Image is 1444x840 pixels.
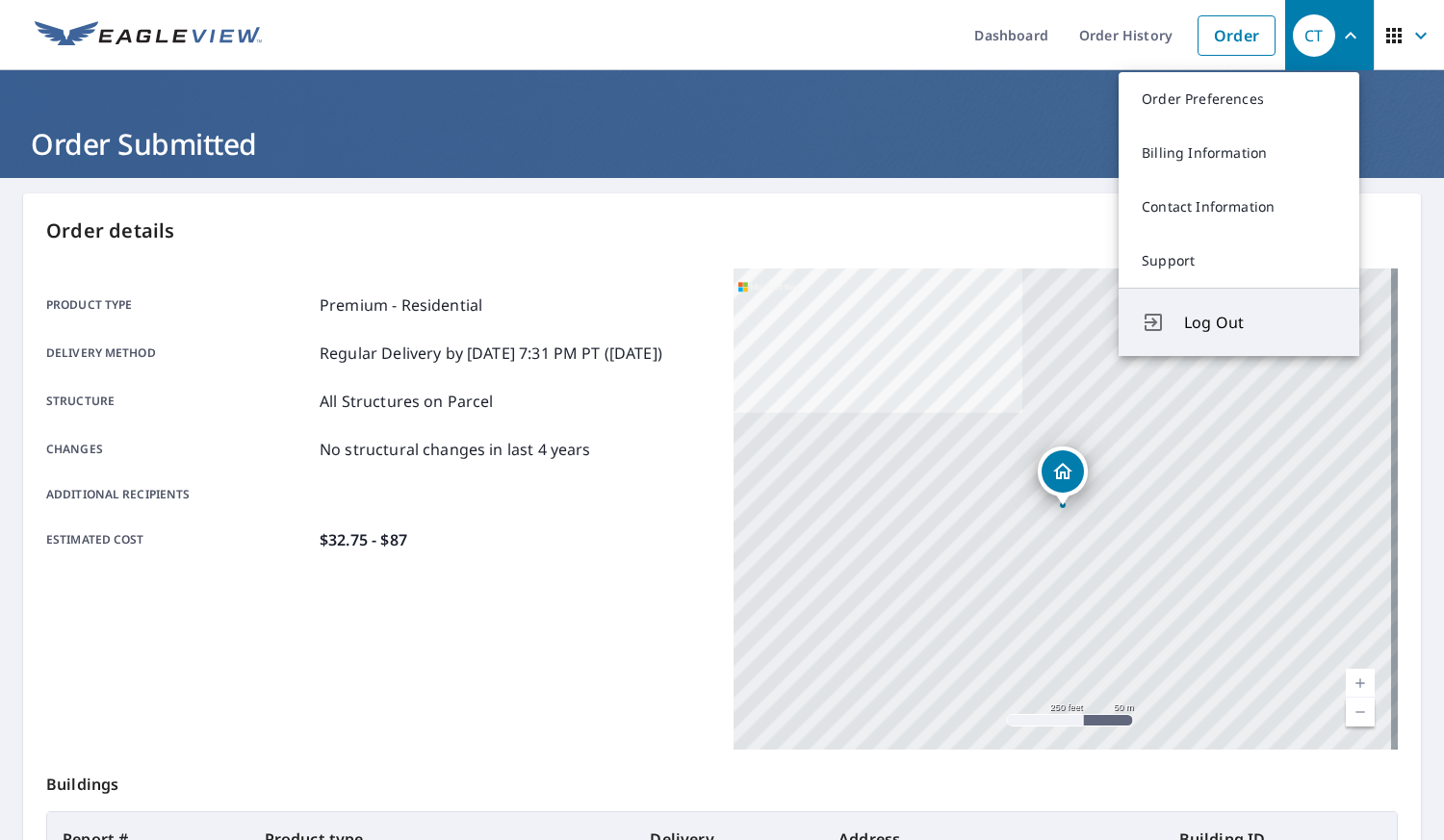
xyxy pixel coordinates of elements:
[46,342,312,365] p: Delivery method
[46,750,1398,811] p: Buildings
[1119,126,1359,180] a: Billing Information
[1346,669,1375,698] a: Current Level 17, Zoom In
[1119,180,1359,234] a: Contact Information
[320,342,662,365] p: Regular Delivery by [DATE] 7:31 PM PT ([DATE])
[46,528,312,551] p: Estimated cost
[1038,446,1088,506] div: Dropped pin, building 1, Residential property, 109 Commander Cir New Bern, NC 28562
[320,528,407,551] p: $32.75 - $87
[1119,234,1359,288] a: Support
[46,216,1398,245] p: Order details
[1346,698,1375,726] a: Current Level 17, Zoom Out
[1119,288,1359,356] button: Log Out
[1293,14,1335,57] div: CT
[46,438,312,461] p: Changes
[320,390,494,413] p: All Structures on Parcel
[320,293,482,317] p: Premium - Residential
[1184,311,1336,334] span: Log Out
[1198,15,1276,56] a: Order
[35,21,262,50] img: EV Logo
[46,293,312,317] p: Product type
[46,486,312,503] p: Additional recipients
[46,390,312,413] p: Structure
[23,124,1421,164] h1: Order Submitted
[320,438,591,461] p: No structural changes in last 4 years
[1119,72,1359,126] a: Order Preferences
